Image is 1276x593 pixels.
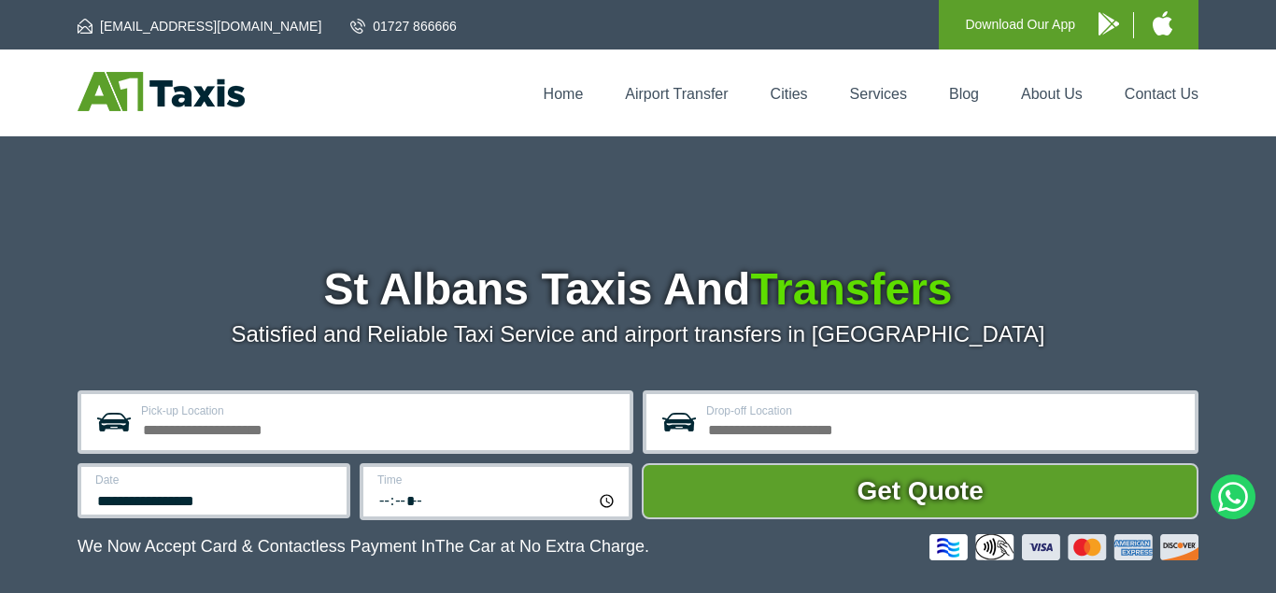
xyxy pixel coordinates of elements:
[1153,11,1172,35] img: A1 Taxis iPhone App
[949,86,979,102] a: Blog
[750,264,952,314] span: Transfers
[965,13,1075,36] p: Download Our App
[771,86,808,102] a: Cities
[141,405,618,417] label: Pick-up Location
[78,321,1198,347] p: Satisfied and Reliable Taxi Service and airport transfers in [GEOGRAPHIC_DATA]
[78,537,649,557] p: We Now Accept Card & Contactless Payment In
[642,463,1198,519] button: Get Quote
[1099,12,1119,35] img: A1 Taxis Android App
[78,17,321,35] a: [EMAIL_ADDRESS][DOMAIN_NAME]
[377,474,617,486] label: Time
[95,474,335,486] label: Date
[850,86,907,102] a: Services
[1021,86,1083,102] a: About Us
[350,17,457,35] a: 01727 866666
[625,86,728,102] a: Airport Transfer
[1125,86,1198,102] a: Contact Us
[78,72,245,111] img: A1 Taxis St Albans LTD
[78,267,1198,312] h1: St Albans Taxis And
[706,405,1184,417] label: Drop-off Location
[435,537,649,556] span: The Car at No Extra Charge.
[544,86,584,102] a: Home
[929,534,1198,560] img: Credit And Debit Cards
